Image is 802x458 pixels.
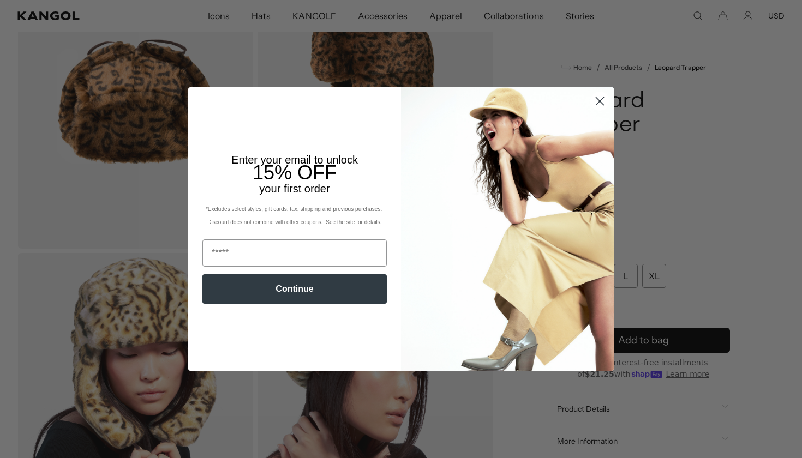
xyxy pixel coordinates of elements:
input: Email [202,239,387,267]
img: 93be19ad-e773-4382-80b9-c9d740c9197f.jpeg [401,87,614,371]
span: Enter your email to unlock [231,154,358,166]
span: 15% OFF [253,161,337,184]
button: Close dialog [590,92,609,111]
span: *Excludes select styles, gift cards, tax, shipping and previous purchases. Discount does not comb... [206,206,384,225]
button: Continue [202,274,387,304]
span: your first order [259,183,330,195]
